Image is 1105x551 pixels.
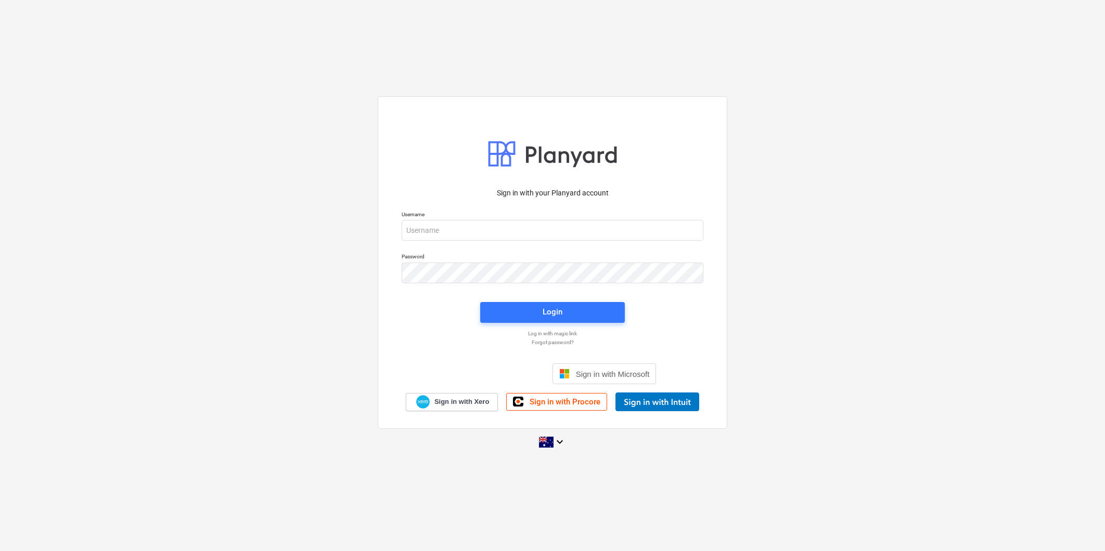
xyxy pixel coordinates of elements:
[576,370,650,378] span: Sign in with Microsoft
[402,253,703,262] p: Password
[543,305,562,319] div: Login
[559,369,570,379] img: Microsoft logo
[554,436,566,448] i: keyboard_arrow_down
[506,393,607,411] a: Sign in with Procore
[402,220,703,241] input: Username
[416,395,430,409] img: Xero logo
[530,397,600,406] span: Sign in with Procore
[434,397,489,406] span: Sign in with Xero
[396,330,709,337] a: Log in with magic link
[444,362,549,385] iframe: Sign in with Google Button
[402,188,703,199] p: Sign in with your Planyard account
[396,339,709,346] a: Forgot password?
[480,302,625,323] button: Login
[402,211,703,220] p: Username
[406,393,498,411] a: Sign in with Xero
